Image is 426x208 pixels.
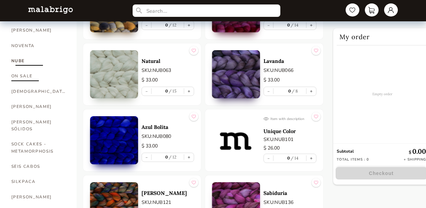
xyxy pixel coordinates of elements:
[264,144,316,152] p: $ 26.00
[133,4,280,17] input: Search...
[290,155,299,161] label: 14
[264,128,316,134] a: Unique Color
[11,114,66,137] a: [PERSON_NAME] SÓLIDOS
[264,190,316,196] a: Sabiduria
[168,88,177,94] label: 15
[142,58,194,64] a: Natural
[264,199,316,206] p: SKU: NUB136
[142,142,194,150] p: $ 33.00
[212,50,260,98] img: 0.jpg
[264,67,316,74] p: SKU: NUB066
[306,87,316,96] button: +
[212,116,260,164] img: 0.jpg
[264,58,316,64] a: Lavanda
[337,28,426,45] h2: My order
[11,99,66,114] a: [PERSON_NAME]
[90,116,138,164] img: 0.jpg
[264,76,316,84] p: $ 33.00
[264,136,316,143] p: SKU: NUB101
[184,153,194,162] button: +
[306,154,316,163] button: +
[11,68,66,84] a: ON SALE
[291,88,298,94] label: 8
[142,199,194,206] p: SKU: NUB121
[264,116,316,121] div: Item with description
[184,87,194,96] button: +
[142,67,194,74] p: SKU: NUB063
[290,22,299,28] label: 14
[409,147,426,155] p: 0.00
[264,116,269,121] img: eye.a4937bc3.svg
[337,157,369,162] p: Total items : 0
[11,38,66,53] a: NOVENTA
[409,150,412,155] span: $
[11,23,66,38] a: [PERSON_NAME]
[337,149,354,154] strong: Subtotal
[11,53,66,68] a: NUBE
[28,6,73,13] img: L5WsItTXhTFtyxb3tkNoXNspfcfOAAWlbXYcuBTUg0FA22wzaAJ6kXiYLTb6coiuTfQf1mE2HwVko7IAAAAASUVORK5CYII=
[184,21,194,30] button: +
[142,76,194,84] p: $ 33.00
[168,22,177,28] label: 12
[168,154,177,160] label: 12
[11,136,66,159] a: SOCK CAKES - METAMORPHOSIS
[142,190,194,196] a: [PERSON_NAME]
[142,133,194,140] p: SKU: NUB080
[11,174,66,189] a: SILKPACA
[404,157,426,162] p: + Shipping
[11,189,66,205] a: [PERSON_NAME]
[11,159,66,174] a: SEIS CABOS
[11,84,66,99] a: [DEMOGRAPHIC_DATA]
[306,21,316,30] button: +
[142,124,194,130] a: Azul Bolita
[90,50,138,98] img: 0.jpg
